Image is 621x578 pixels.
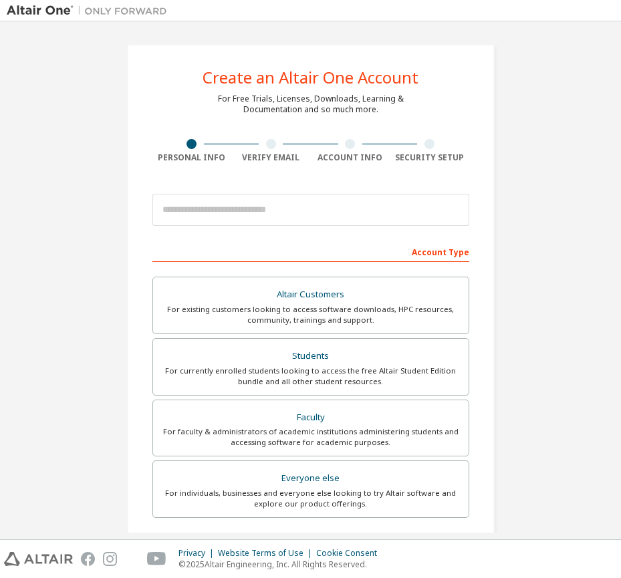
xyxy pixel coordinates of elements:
[147,552,166,566] img: youtube.svg
[203,69,418,86] div: Create an Altair One Account
[316,548,385,559] div: Cookie Consent
[161,469,461,488] div: Everyone else
[152,241,469,262] div: Account Type
[152,152,232,163] div: Personal Info
[161,408,461,427] div: Faculty
[178,548,218,559] div: Privacy
[161,347,461,366] div: Students
[161,285,461,304] div: Altair Customers
[178,559,385,570] p: © 2025 Altair Engineering, Inc. All Rights Reserved.
[218,548,316,559] div: Website Terms of Use
[7,4,174,17] img: Altair One
[161,488,461,509] div: For individuals, businesses and everyone else looking to try Altair software and explore our prod...
[161,426,461,448] div: For faculty & administrators of academic institutions administering students and accessing softwa...
[161,304,461,325] div: For existing customers looking to access software downloads, HPC resources, community, trainings ...
[103,552,117,566] img: instagram.svg
[81,552,95,566] img: facebook.svg
[231,152,311,163] div: Verify Email
[390,152,469,163] div: Security Setup
[218,94,404,115] div: For Free Trials, Licenses, Downloads, Learning & Documentation and so much more.
[4,552,73,566] img: altair_logo.svg
[161,366,461,387] div: For currently enrolled students looking to access the free Altair Student Edition bundle and all ...
[311,152,390,163] div: Account Info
